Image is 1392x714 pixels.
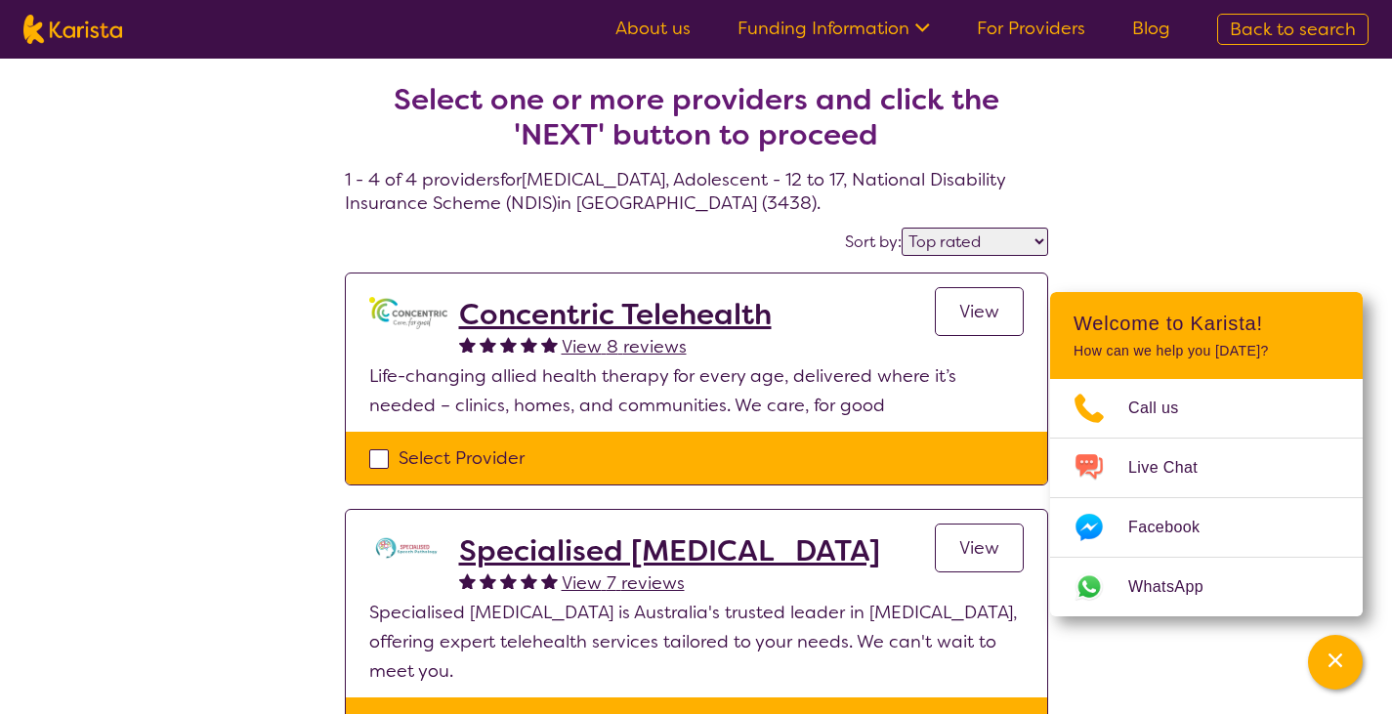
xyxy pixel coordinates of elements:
ul: Choose channel [1050,379,1363,616]
a: Back to search [1217,14,1369,45]
label: Sort by: [845,231,902,252]
p: How can we help you [DATE]? [1074,343,1339,359]
span: View [959,300,999,323]
a: View 8 reviews [562,332,687,361]
a: Concentric Telehealth [459,297,772,332]
img: fullstar [500,336,517,353]
img: fullstar [521,572,537,589]
button: Channel Menu [1308,635,1363,690]
img: fullstar [480,336,496,353]
a: For Providers [977,17,1085,40]
h2: Welcome to Karista! [1074,312,1339,335]
a: Funding Information [738,17,930,40]
span: Facebook [1128,513,1223,542]
h4: 1 - 4 of 4 providers for [MEDICAL_DATA] , Adolescent - 12 to 17 , National Disability Insurance S... [345,35,1048,215]
img: tc7lufxpovpqcirzzyzq.png [369,533,447,563]
span: View [959,536,999,560]
a: View [935,287,1024,336]
img: fullstar [459,336,476,353]
a: View 7 reviews [562,568,685,598]
span: Back to search [1230,18,1356,41]
img: fullstar [480,572,496,589]
span: Call us [1128,394,1202,423]
div: Channel Menu [1050,292,1363,616]
a: About us [615,17,691,40]
span: View 7 reviews [562,571,685,595]
span: Live Chat [1128,453,1221,483]
a: Web link opens in a new tab. [1050,558,1363,616]
img: fullstar [541,336,558,353]
a: Blog [1132,17,1170,40]
img: Karista logo [23,15,122,44]
span: View 8 reviews [562,335,687,358]
img: gbybpnyn6u9ix5kguem6.png [369,297,447,329]
span: WhatsApp [1128,572,1227,602]
img: fullstar [541,572,558,589]
a: View [935,524,1024,572]
img: fullstar [459,572,476,589]
p: Specialised [MEDICAL_DATA] is Australia's trusted leader in [MEDICAL_DATA], offering expert teleh... [369,598,1024,686]
a: Specialised [MEDICAL_DATA] [459,533,880,568]
img: fullstar [521,336,537,353]
p: Life-changing allied health therapy for every age, delivered where it’s needed – clinics, homes, ... [369,361,1024,420]
h2: Select one or more providers and click the 'NEXT' button to proceed [368,82,1025,152]
img: fullstar [500,572,517,589]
